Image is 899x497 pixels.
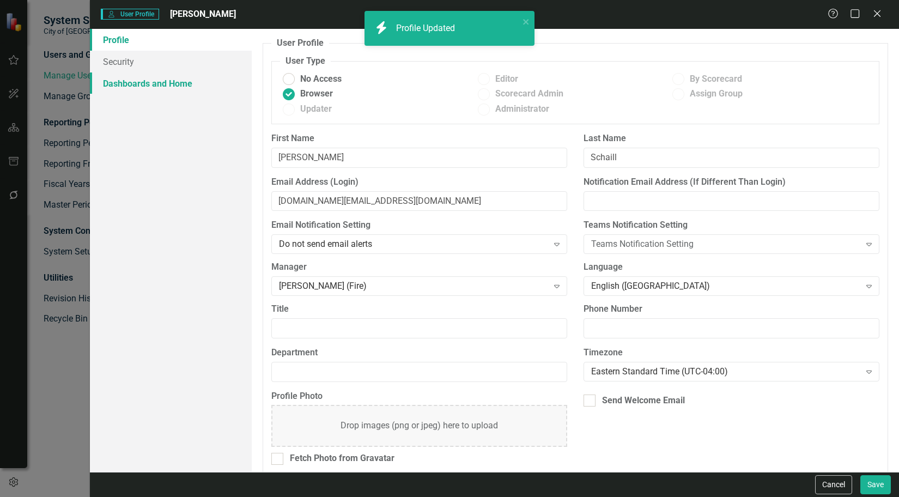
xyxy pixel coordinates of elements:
label: Department [271,347,567,359]
div: Do not send email alerts [279,238,548,251]
div: [PERSON_NAME] (Fire) [279,280,548,293]
label: Last Name [584,132,879,145]
label: Title [271,303,567,316]
div: Drop images (png or jpeg) here to upload [341,420,498,432]
span: No Access [300,73,342,86]
label: Teams Notification Setting [584,219,879,232]
span: Assign Group [690,88,743,100]
div: Profile Updated [396,22,458,35]
label: Notification Email Address (If Different Than Login) [584,176,879,189]
label: First Name [271,132,567,145]
span: Browser [300,88,333,100]
div: Send Welcome Email [602,395,685,407]
span: User Profile [101,9,159,20]
label: Email Notification Setting [271,219,567,232]
label: Profile Photo [271,390,567,403]
a: Profile [90,29,252,51]
button: close [523,15,530,28]
span: Scorecard Admin [495,88,563,100]
button: Cancel [815,475,852,494]
button: Save [860,475,891,494]
div: English ([GEOGRAPHIC_DATA]) [591,280,860,293]
label: Email Address (Login) [271,176,567,189]
legend: User Profile [271,37,329,50]
span: Updater [300,103,332,116]
span: [PERSON_NAME] [170,9,236,19]
a: Security [90,51,252,72]
label: Manager [271,261,567,274]
span: By Scorecard [690,73,742,86]
div: Fetch Photo from Gravatar [290,452,394,465]
span: Editor [495,73,518,86]
a: Dashboards and Home [90,72,252,94]
div: Teams Notification Setting [591,238,860,251]
label: Phone Number [584,303,879,316]
label: Language [584,261,879,274]
legend: User Type [280,55,331,68]
label: Timezone [584,347,879,359]
div: Eastern Standard Time (UTC-04:00) [591,365,860,378]
span: Administrator [495,103,549,116]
